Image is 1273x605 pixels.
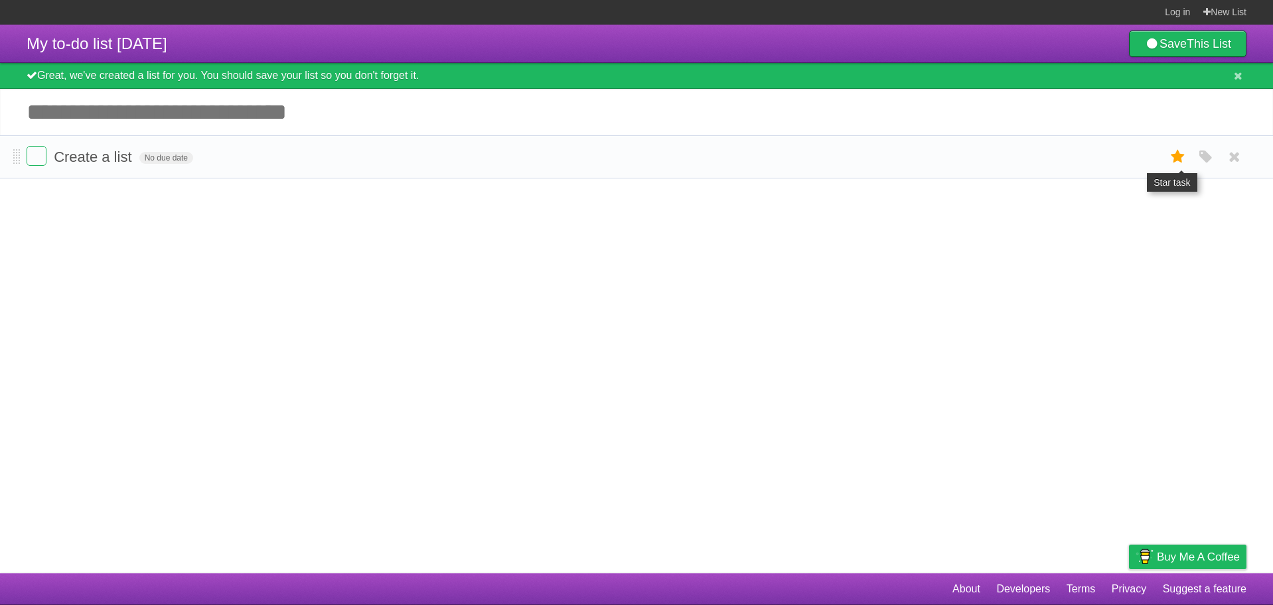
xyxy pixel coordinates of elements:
label: Done [27,146,46,166]
a: Privacy [1112,576,1146,602]
b: This List [1187,37,1231,50]
a: Developers [996,576,1050,602]
img: Buy me a coffee [1136,545,1154,568]
a: About [952,576,980,602]
a: Buy me a coffee [1129,545,1246,569]
span: No due date [139,152,193,164]
span: Create a list [54,149,135,165]
span: My to-do list [DATE] [27,34,167,52]
a: Terms [1067,576,1096,602]
label: Star task [1165,146,1191,168]
a: Suggest a feature [1163,576,1246,602]
a: SaveThis List [1129,31,1246,57]
span: Buy me a coffee [1157,545,1240,569]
